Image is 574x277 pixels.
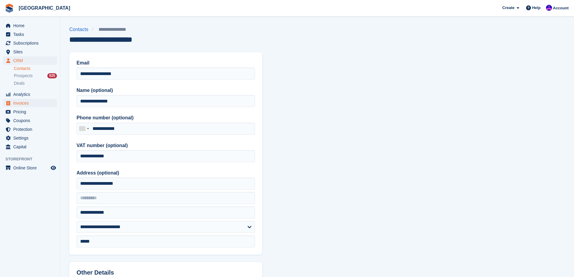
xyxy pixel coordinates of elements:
img: Ivan Gačić [546,5,552,11]
a: menu [3,39,57,47]
span: Settings [13,134,49,142]
a: menu [3,48,57,56]
a: Contacts [69,26,92,33]
a: Contacts [14,66,57,71]
a: menu [3,134,57,142]
span: Invoices [13,99,49,107]
span: Analytics [13,90,49,99]
label: Address (optional) [77,169,255,177]
span: CRM [13,56,49,65]
span: Pricing [13,108,49,116]
a: menu [3,116,57,125]
label: Phone number (optional) [77,114,255,121]
label: VAT number (optional) [77,142,255,149]
a: menu [3,21,57,30]
a: menu [3,90,57,99]
a: menu [3,30,57,39]
a: Deals [14,80,57,87]
div: 525 [47,73,57,78]
span: Sites [13,48,49,56]
span: Subscriptions [13,39,49,47]
span: Help [532,5,541,11]
a: [GEOGRAPHIC_DATA] [16,3,73,13]
span: Deals [14,80,25,86]
a: menu [3,108,57,116]
a: menu [3,143,57,151]
label: Name (optional) [77,87,255,94]
span: Home [13,21,49,30]
a: menu [3,99,57,107]
span: Online Store [13,164,49,172]
a: Preview store [50,164,57,172]
a: menu [3,164,57,172]
img: stora-icon-8386f47178a22dfd0bd8f6a31ec36ba5ce8667c1dd55bd0f319d3a0aa187defe.svg [5,4,14,13]
label: Email [77,59,255,67]
span: Account [553,5,569,11]
span: Tasks [13,30,49,39]
h2: Other Details [77,269,255,276]
nav: breadcrumbs [69,26,143,33]
a: menu [3,56,57,65]
span: Prospects [14,73,33,79]
span: Create [502,5,514,11]
a: menu [3,125,57,134]
span: Protection [13,125,49,134]
span: Storefront [5,156,60,162]
a: Prospects 525 [14,73,57,79]
span: Coupons [13,116,49,125]
span: Capital [13,143,49,151]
